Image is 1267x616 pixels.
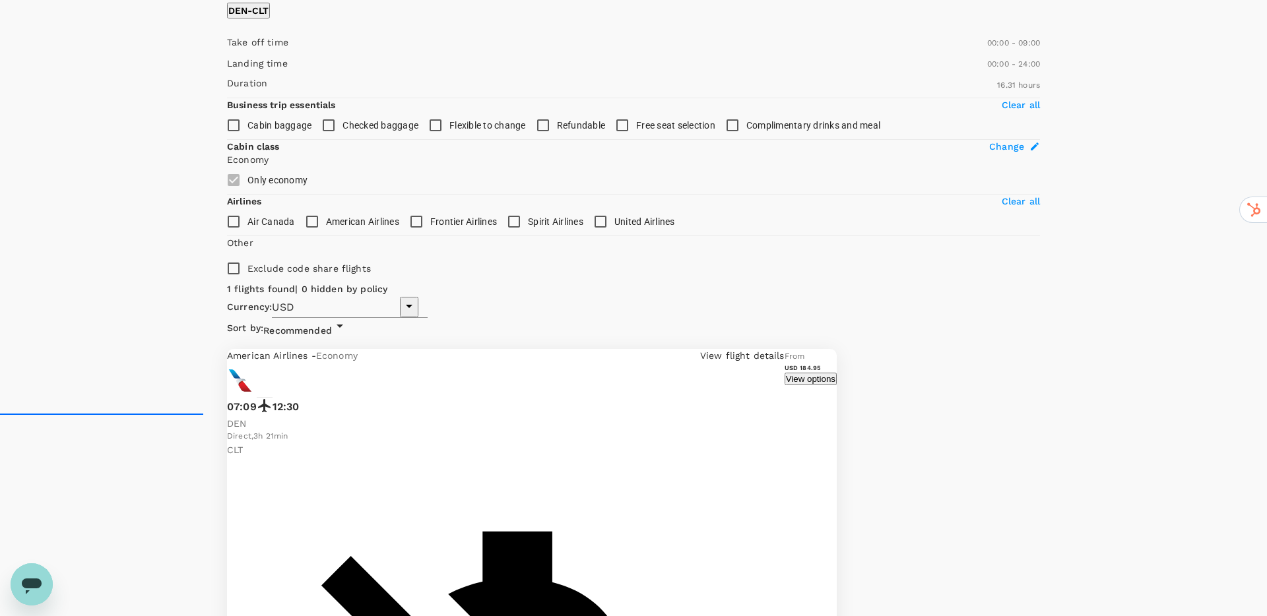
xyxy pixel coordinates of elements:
[449,120,526,131] span: Flexible to change
[227,57,288,70] p: Landing time
[528,216,583,227] span: Spirit Airlines
[263,325,332,336] span: Recommended
[227,141,280,152] strong: Cabin class
[227,196,261,206] strong: Airlines
[227,300,272,315] span: Currency :
[247,175,308,185] span: Only economy
[311,350,316,361] span: -
[227,153,1040,166] p: Economy
[227,100,336,110] strong: Business trip essentials
[227,236,253,249] p: Other
[247,120,311,131] span: Cabin baggage
[785,373,837,385] button: View options
[636,120,715,131] span: Free seat selection
[997,80,1040,90] span: 16.31 hours
[326,216,399,227] span: American Airlines
[989,140,1024,153] span: Change
[430,216,497,227] span: Frontier Airlines
[1002,195,1040,208] p: Clear all
[227,36,288,49] p: Take off time
[614,216,675,227] span: United Airlines
[785,363,837,372] h6: USD 184.95
[1002,98,1040,111] p: Clear all
[316,350,358,361] span: Economy
[227,417,785,430] p: DEN
[228,4,269,17] p: DEN - CLT
[227,350,311,361] span: American Airlines
[11,563,53,605] iframe: Button to launch messaging window
[987,38,1040,47] span: 00:00 - 09:00
[227,321,263,336] span: Sort by :
[400,297,418,317] button: Open
[700,349,785,362] p: View flight details
[227,77,267,90] p: Duration
[227,282,837,297] div: 1 flights found | 0 hidden by policy
[746,120,880,131] span: Complimentary drinks and meal
[247,262,371,275] p: Exclude code share flights
[342,120,418,131] span: Checked baggage
[785,352,805,361] span: From
[987,59,1040,69] span: 00:00 - 24:00
[557,120,606,131] span: Refundable
[227,367,253,394] img: AA
[227,430,785,443] div: Direct , 3h 21min
[227,399,257,415] p: 07:09
[247,216,295,227] span: Air Canada
[273,399,300,415] p: 12:30
[227,443,785,456] p: CLT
